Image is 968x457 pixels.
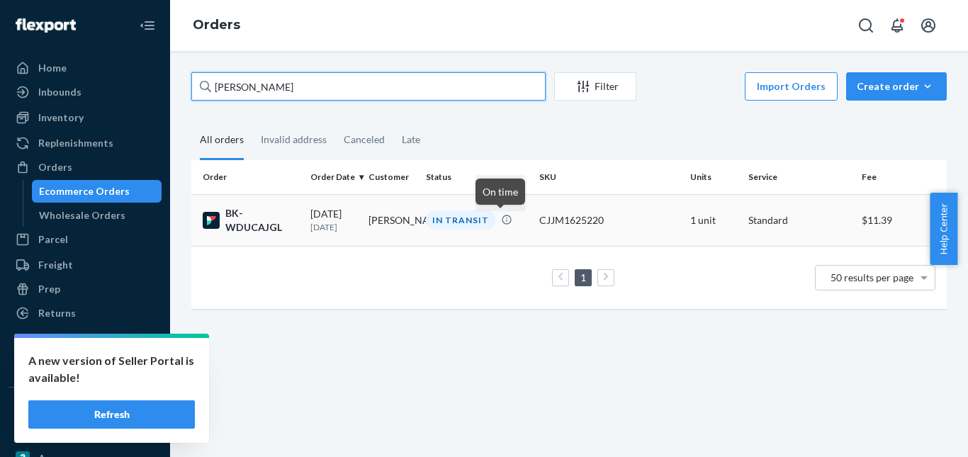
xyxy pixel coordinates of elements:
div: BK-WDUCAJGL [203,206,299,235]
p: On time [483,184,518,199]
a: Billing [9,353,162,376]
p: Standard [748,213,850,227]
div: Orders [38,160,72,174]
th: Service [743,160,856,194]
a: Orders [9,156,162,179]
a: Reporting [9,327,162,350]
button: Open Search Box [852,11,880,40]
div: Create order [857,79,936,94]
button: Refresh [28,400,195,429]
th: Status [420,160,534,194]
div: Wholesale Orders [39,208,125,222]
p: A new version of Seller Portal is available! [28,352,195,386]
th: Order Date [305,160,363,194]
th: Fee [856,160,947,194]
div: Invalid address [261,121,327,158]
div: IN TRANSIT [426,210,495,230]
a: Freight [9,254,162,276]
a: Wholesale Orders [32,204,162,227]
a: Returns [9,302,162,325]
th: Units [685,160,743,194]
a: Home [9,57,162,79]
div: Reporting [38,332,86,346]
div: Canceled [344,121,385,158]
div: Home [38,61,67,75]
a: Prep [9,278,162,300]
button: Import Orders [745,72,838,101]
a: Orders [193,17,240,33]
a: Inbounds [9,81,162,103]
div: Freight [38,258,73,272]
button: Open notifications [883,11,911,40]
div: All orders [200,121,244,160]
button: Create order [846,72,947,101]
button: Help Center [930,193,957,265]
a: Ecommerce Orders [32,180,162,203]
button: Integrations [9,399,162,422]
a: Replenishments [9,132,162,154]
div: Filter [555,79,636,94]
div: Parcel [38,232,68,247]
a: Parcel [9,228,162,251]
button: Close Navigation [133,11,162,40]
a: Inventory [9,106,162,129]
div: Customer [368,171,415,183]
div: Inbounds [38,85,81,99]
button: Filter [554,72,636,101]
th: SKU [534,160,685,194]
td: 1 unit [685,194,743,246]
div: Ecommerce Orders [39,184,130,198]
div: Late [402,121,420,158]
div: CJJM1625220 [539,213,679,227]
div: Returns [38,306,76,320]
input: Search orders [191,72,546,101]
th: Order [191,160,305,194]
a: eBay [9,423,162,446]
td: [PERSON_NAME] [363,194,421,246]
img: Flexport logo [16,18,76,33]
td: $11.39 [856,194,947,246]
button: Open account menu [914,11,942,40]
ol: breadcrumbs [181,5,252,46]
a: Page 1 is your current page [578,271,589,283]
div: Replenishments [38,136,113,150]
span: 50 results per page [831,271,913,283]
div: Inventory [38,111,84,125]
div: [DATE] [310,207,357,233]
div: Prep [38,282,60,296]
p: [DATE] [310,221,357,233]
